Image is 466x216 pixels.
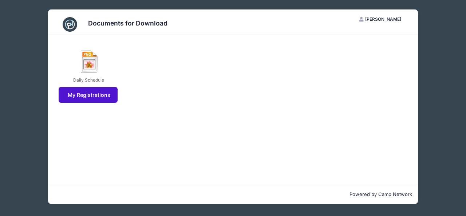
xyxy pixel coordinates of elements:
h3: Documents for Download [88,19,167,27]
img: CampNetwork [63,17,77,32]
a: My Registrations [59,87,118,103]
div: Daily Schedule [64,77,113,83]
span: [PERSON_NAME] [365,16,401,22]
img: ico_png.png [78,50,101,73]
button: [PERSON_NAME] [353,13,407,25]
p: Powered by Camp Network [54,191,412,198]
